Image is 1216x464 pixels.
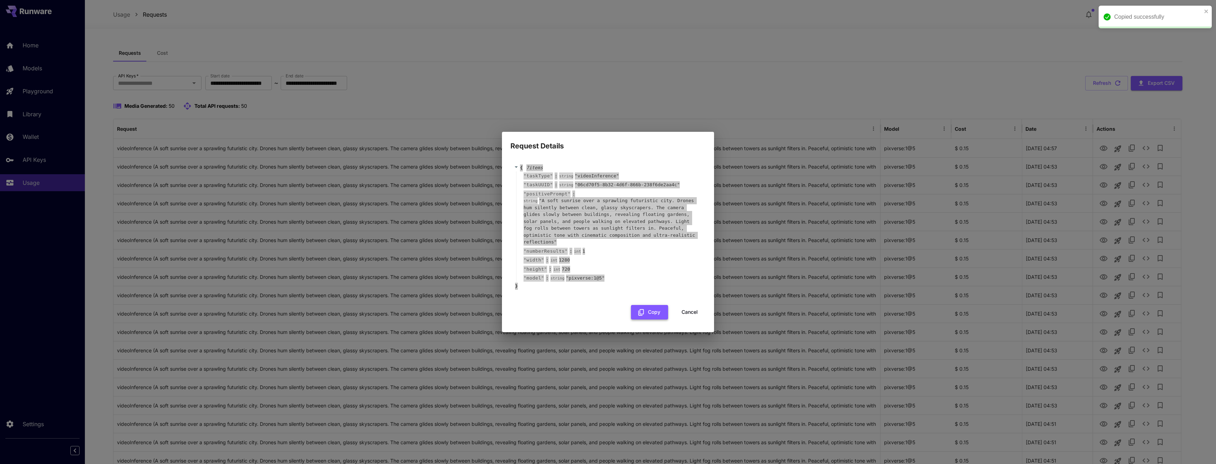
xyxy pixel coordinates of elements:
span: string [559,174,573,178]
button: Copy [631,305,668,319]
span: " pixverse:1@5 " [566,275,605,281]
span: taskUUID [526,181,550,188]
span: } [514,283,518,290]
span: " [565,248,568,254]
span: int [553,267,560,272]
div: 720 [553,266,570,273]
span: " [524,182,526,187]
span: " [524,266,526,272]
span: " [524,257,526,263]
span: int [550,258,557,263]
span: " [541,275,544,281]
span: " [524,275,526,281]
span: " [524,248,526,254]
span: " [524,191,526,196]
span: width [526,257,541,264]
span: : [555,172,557,180]
button: Cancel [674,305,706,319]
span: " [568,191,571,196]
button: close [1204,8,1209,14]
span: : [549,266,552,273]
span: : [546,257,549,264]
span: positivePrompt [526,190,568,198]
span: " A soft sunrise over a sprawling futuristic city. Drones hum silently between clean, glassy skys... [524,198,695,245]
span: string [550,276,565,281]
span: " [544,266,547,272]
h2: Request Details [502,132,714,152]
span: " videoInference " [575,173,619,178]
span: : [555,181,557,188]
span: taskType [526,172,550,180]
span: 7 item s [526,165,543,170]
span: { [520,164,523,171]
span: " [550,173,553,178]
span: " [524,173,526,178]
span: int [574,249,581,254]
span: : [572,190,575,198]
span: height [526,266,544,273]
div: Copied successfully [1114,13,1202,21]
span: string [559,183,573,187]
span: model [526,275,541,282]
span: " [550,182,553,187]
span: " 06cd70f5-8b32-4d6f-866b-238f6de2aa4c " [575,182,680,187]
span: " [541,257,544,263]
span: numberResults [526,248,565,255]
div: 1 [574,248,585,255]
span: string [524,199,538,203]
div: 1280 [550,257,570,264]
span: : [546,275,549,282]
span: : [569,248,572,255]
